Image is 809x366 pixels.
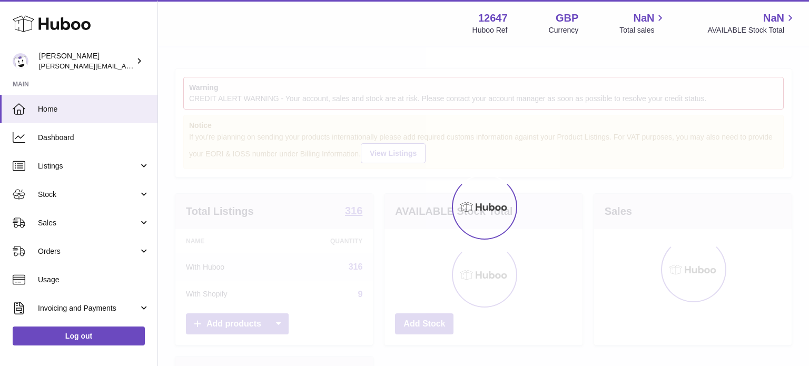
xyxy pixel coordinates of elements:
div: Currency [549,25,579,35]
span: NaN [763,11,784,25]
span: NaN [633,11,654,25]
img: peter@pinter.co.uk [13,53,28,69]
div: [PERSON_NAME] [39,51,134,71]
a: NaN AVAILABLE Stock Total [707,11,796,35]
span: Home [38,104,150,114]
span: Listings [38,161,139,171]
strong: GBP [556,11,578,25]
span: Usage [38,275,150,285]
span: Stock [38,190,139,200]
span: Invoicing and Payments [38,303,139,313]
span: Total sales [619,25,666,35]
a: Log out [13,327,145,345]
span: Dashboard [38,133,150,143]
span: AVAILABLE Stock Total [707,25,796,35]
span: Orders [38,246,139,256]
span: Sales [38,218,139,228]
div: Huboo Ref [472,25,508,35]
span: [PERSON_NAME][EMAIL_ADDRESS][PERSON_NAME][DOMAIN_NAME] [39,62,268,70]
a: NaN Total sales [619,11,666,35]
strong: 12647 [478,11,508,25]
